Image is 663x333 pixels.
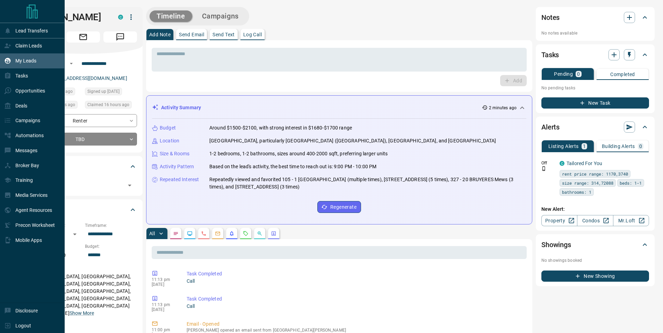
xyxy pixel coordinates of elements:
button: Timeline [150,10,192,22]
p: Add Note [149,32,171,37]
p: Task Completed [187,270,524,277]
div: Showings [541,236,649,253]
span: beds: 1-1 [620,179,642,186]
span: rent price range: 1170,3740 [562,170,628,177]
p: 0 [577,72,580,76]
p: 1 [583,144,586,149]
p: No pending tasks [541,83,649,93]
p: New Alert: [541,206,649,213]
button: Campaigns [195,10,246,22]
p: 11:00 pm [152,327,176,332]
a: Property [541,215,577,226]
a: Tailored For You [567,161,602,166]
p: Send Email [179,32,204,37]
div: Tags [29,158,137,175]
svg: Opportunities [257,231,262,236]
button: New Task [541,97,649,109]
div: Tasks [541,46,649,63]
span: bathrooms: 1 [562,188,591,195]
h2: Showings [541,239,571,250]
div: Alerts [541,119,649,135]
button: New Showing [541,271,649,282]
p: [DATE] [152,307,176,312]
p: Budget [160,124,176,132]
h2: Notes [541,12,560,23]
span: Message [103,31,137,43]
p: Motivation: [29,323,137,329]
div: Wed Sep 14 2022 [85,88,137,97]
svg: Lead Browsing Activity [187,231,193,236]
div: condos.ca [118,15,123,20]
a: Mr.Loft [613,215,649,226]
p: Areas Searched: [29,265,137,271]
p: 11:13 pm [152,277,176,282]
p: Log Call [243,32,262,37]
div: Activity Summary2 minutes ago [152,101,526,114]
button: Open [67,59,75,68]
p: No showings booked [541,257,649,264]
span: Email [66,31,100,43]
span: Claimed 16 hours ago [87,101,129,108]
p: 11:13 pm [152,302,176,307]
div: TBD [29,133,137,146]
p: Call [187,277,524,285]
p: Call [187,303,524,310]
svg: Agent Actions [271,231,276,236]
p: Off [541,160,555,166]
a: Condos [577,215,613,226]
p: Send Text [212,32,235,37]
h2: Tasks [541,49,559,60]
p: Pending [554,72,573,76]
p: Repeated Interest [160,176,199,183]
p: Repeatedly viewed and favorited 105 - 1 [GEOGRAPHIC_DATA] (multiple times), [STREET_ADDRESS] (5 t... [209,176,526,191]
p: Around $1500-$2100, with strong interest in $1680-$1700 range [209,124,352,132]
p: Budget: [85,243,137,250]
p: 0 [639,144,642,149]
p: Timeframe: [85,222,137,229]
h2: Alerts [541,121,560,133]
p: [PERSON_NAME] opened an email sent from [GEOGRAPHIC_DATA][PERSON_NAME] [187,328,524,333]
p: Activity Pattern [160,163,194,170]
svg: Listing Alerts [229,231,235,236]
p: [DATE] [152,282,176,287]
div: Criteria [29,201,137,218]
div: Renter [29,114,137,127]
p: Size & Rooms [160,150,190,157]
button: Regenerate [317,201,361,213]
svg: Emails [215,231,221,236]
div: Thu Sep 11 2025 [85,101,137,111]
p: [GEOGRAPHIC_DATA], particularly [GEOGRAPHIC_DATA] ([GEOGRAPHIC_DATA]), [GEOGRAPHIC_DATA], and [GE... [209,137,496,145]
p: Location [160,137,179,145]
p: Building Alerts [602,144,635,149]
svg: Calls [201,231,207,236]
h1: [PERSON_NAME] [29,12,108,23]
p: Activity Summary [161,104,201,111]
p: 2 minutes ago [489,105,517,111]
p: All [149,231,155,236]
button: Open [125,180,135,190]
a: [EMAIL_ADDRESS][DOMAIN_NAME] [48,75,127,81]
p: [GEOGRAPHIC_DATA], [GEOGRAPHIC_DATA], [GEOGRAPHIC_DATA], [GEOGRAPHIC_DATA], [GEOGRAPHIC_DATA], [G... [29,271,137,319]
p: Based on the lead's activity, the best time to reach out is: 9:00 PM - 10:00 PM [209,163,376,170]
svg: Notes [173,231,179,236]
p: No notes available [541,30,649,36]
svg: Requests [243,231,248,236]
p: Task Completed [187,295,524,303]
p: 1-2 bedrooms, 1-2 bathrooms, sizes around 400-2000 sqft, preferring larger units [209,150,388,157]
svg: Push Notification Only [541,166,546,171]
p: Listing Alerts [548,144,579,149]
span: size range: 314,72088 [562,179,613,186]
button: Show More [70,310,94,317]
div: condos.ca [560,161,564,166]
p: Completed [610,72,635,77]
p: Email - Opened [187,320,524,328]
span: Signed up [DATE] [87,88,120,95]
div: Notes [541,9,649,26]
